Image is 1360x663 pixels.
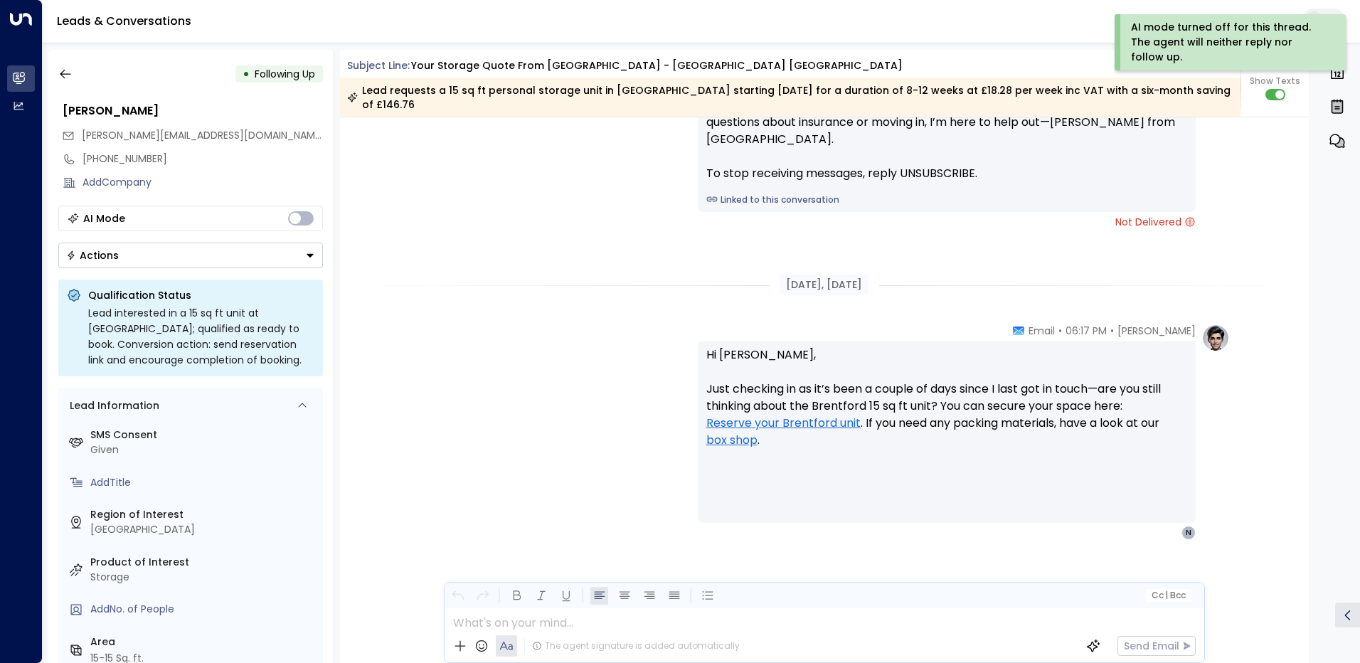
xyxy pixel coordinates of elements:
[1058,324,1062,338] span: •
[706,346,1187,466] p: Hi [PERSON_NAME], Just checking in as it’s been a couple of days since I last got in touch—are yo...
[66,249,119,262] div: Actions
[1115,215,1196,229] span: Not Delivered
[1117,324,1196,338] span: [PERSON_NAME]
[90,442,317,457] div: Given
[347,58,410,73] span: Subject Line:
[57,13,191,29] a: Leads & Conversations
[474,587,492,605] button: Redo
[90,428,317,442] label: SMS Consent
[1029,324,1055,338] span: Email
[83,211,125,226] div: AI Mode
[90,522,317,537] div: [GEOGRAPHIC_DATA]
[411,58,903,73] div: Your storage quote from [GEOGRAPHIC_DATA] - [GEOGRAPHIC_DATA] [GEOGRAPHIC_DATA]
[255,67,315,81] span: Following Up
[88,305,314,368] div: Lead interested in a 15 sq ft unit at [GEOGRAPHIC_DATA]; qualified as ready to book. Conversion a...
[1165,590,1168,600] span: |
[449,587,467,605] button: Undo
[58,243,323,268] button: Actions
[243,61,250,87] div: •
[83,152,323,166] div: [PHONE_NUMBER]
[58,243,323,268] div: Button group with a nested menu
[706,193,1187,206] a: Linked to this conversation
[1250,75,1300,87] span: Show Texts
[90,570,317,585] div: Storage
[1181,526,1196,540] div: N
[90,555,317,570] label: Product of Interest
[706,432,758,449] a: box shop
[532,640,740,652] div: The agent signature is added automatically
[63,102,323,120] div: [PERSON_NAME]
[90,475,317,490] div: AddTitle
[90,507,317,522] label: Region of Interest
[1201,324,1230,352] img: profile-logo.png
[82,128,323,143] span: najime@outlook.com
[706,80,1187,182] div: Hi [PERSON_NAME], just checking in to see if you’re still interested in the 15 sq ft unit at [GEO...
[83,175,323,190] div: AddCompany
[65,398,159,413] div: Lead Information
[347,83,1233,112] div: Lead requests a 15 sq ft personal storage unit in [GEOGRAPHIC_DATA] starting [DATE] for a duratio...
[1131,20,1327,65] div: AI mode turned off for this thread. The agent will neither reply nor follow up.
[82,128,324,142] span: [PERSON_NAME][EMAIL_ADDRESS][DOMAIN_NAME]
[1066,324,1107,338] span: 06:17 PM
[90,635,317,649] label: Area
[780,275,868,295] div: [DATE], [DATE]
[706,415,861,432] a: Reserve your Brentford unit
[88,288,314,302] p: Qualification Status
[90,602,317,617] div: AddNo. of People
[1151,590,1185,600] span: Cc Bcc
[1110,324,1114,338] span: •
[1145,589,1191,603] button: Cc|Bcc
